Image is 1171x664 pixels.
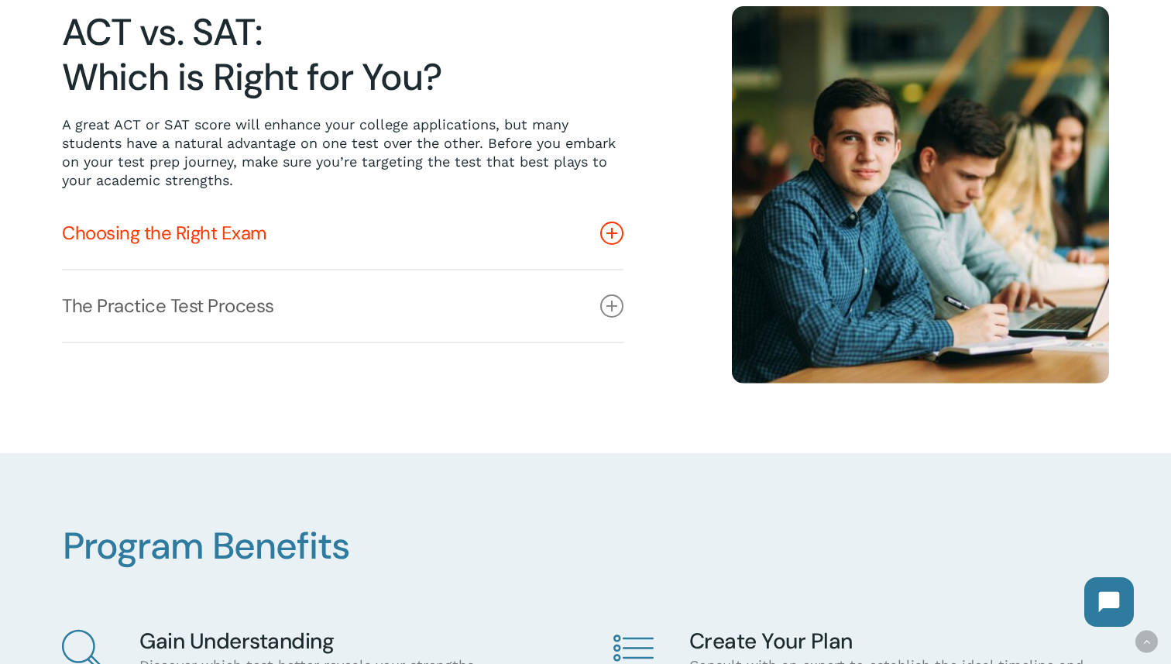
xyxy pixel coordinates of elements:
[62,115,623,190] p: A great ACT or SAT score will enhance your college applications, but many students have a natural...
[63,521,350,570] span: Program Benefits
[62,198,623,269] a: Choosing the Right Exam
[689,630,1107,653] h4: Create Your Plan
[139,630,557,653] h4: Gain Understanding
[62,270,623,342] a: The Practice Test Process
[732,6,1109,384] img: Happy Students 14
[1069,562,1149,642] iframe: Chatbot
[62,10,623,100] h2: ACT vs. SAT: Which is Right for You?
